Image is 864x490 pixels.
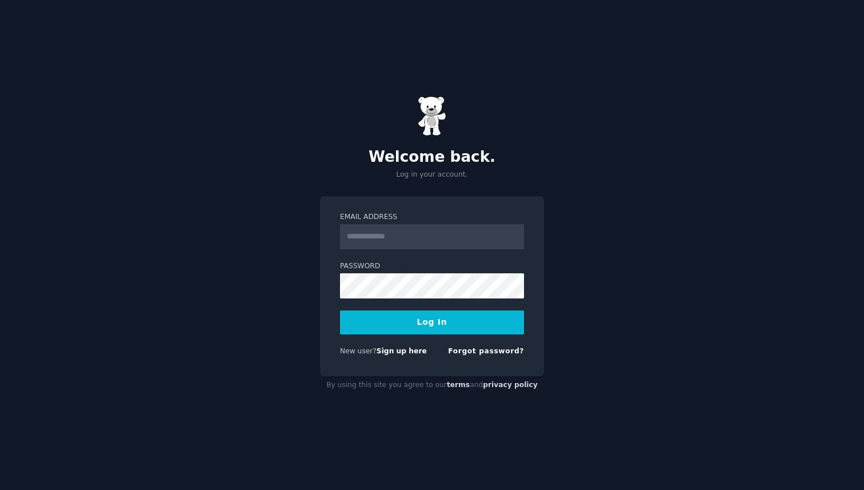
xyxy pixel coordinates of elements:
a: Sign up here [377,347,427,355]
a: privacy policy [483,381,538,389]
a: terms [447,381,470,389]
h2: Welcome back. [320,148,544,166]
a: Forgot password? [448,347,524,355]
span: New user? [340,347,377,355]
div: By using this site you agree to our and [320,376,544,395]
label: Email Address [340,212,524,222]
img: Gummy Bear [418,96,446,136]
p: Log in your account. [320,170,544,180]
button: Log In [340,310,524,334]
label: Password [340,261,524,272]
